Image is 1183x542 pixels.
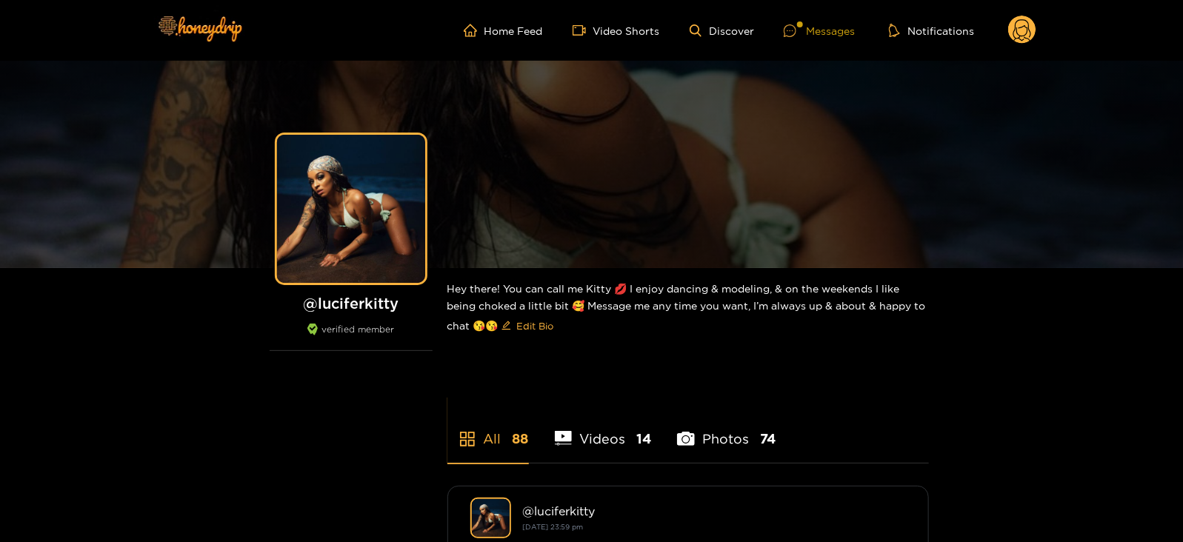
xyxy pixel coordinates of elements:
img: luciferkitty [470,498,511,538]
div: @ luciferkitty [523,504,906,518]
h1: @ luciferkitty [270,294,433,312]
button: editEdit Bio [499,314,557,338]
small: [DATE] 23:59 pm [523,523,584,531]
a: Home Feed [464,24,543,37]
span: edit [501,321,511,332]
a: Video Shorts [573,24,660,37]
span: home [464,24,484,37]
li: Videos [555,396,652,463]
span: Edit Bio [517,318,554,333]
a: Discover [690,24,754,37]
span: 74 [760,429,776,448]
span: 88 [513,429,529,448]
span: 14 [636,429,651,448]
div: Hey there! You can call me Kitty 💋 I enjoy dancing & modeling, & on the weekends I like being cho... [447,268,929,349]
span: appstore [459,430,476,448]
li: All [447,396,529,463]
li: Photos [677,396,776,463]
span: video-camera [573,24,593,37]
div: Messages [784,22,855,39]
button: Notifications [884,23,979,38]
div: verified member [270,324,433,351]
